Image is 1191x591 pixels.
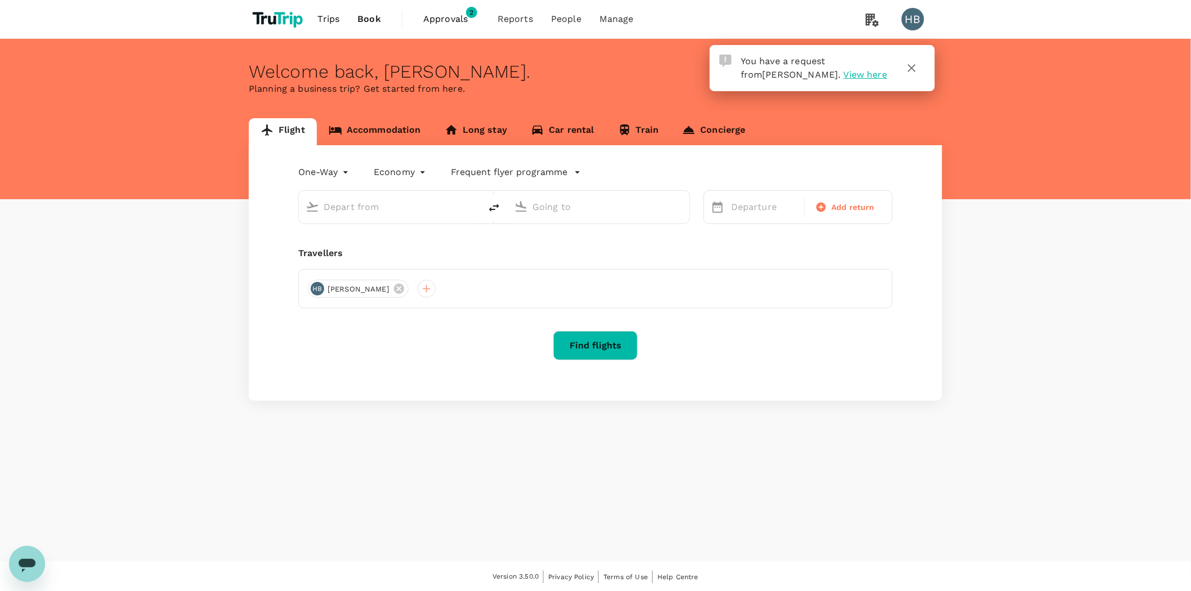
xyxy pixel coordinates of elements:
[548,571,594,583] a: Privacy Policy
[451,165,581,179] button: Frequent flyer programme
[324,198,457,216] input: Depart from
[433,118,519,145] a: Long stay
[374,163,428,181] div: Economy
[599,12,634,26] span: Manage
[657,573,699,581] span: Help Centre
[249,7,309,32] img: TruTrip logo
[670,118,757,145] a: Concierge
[357,12,381,26] span: Book
[318,12,340,26] span: Trips
[532,198,666,216] input: Going to
[317,118,433,145] a: Accommodation
[298,163,351,181] div: One-Way
[731,200,798,214] p: Departure
[657,571,699,583] a: Help Centre
[603,571,648,583] a: Terms of Use
[682,205,684,208] button: Open
[519,118,606,145] a: Car rental
[311,282,324,295] div: HB
[9,546,45,582] iframe: Button to launch messaging window
[548,573,594,581] span: Privacy Policy
[473,205,475,208] button: Open
[466,7,477,18] span: 2
[603,573,648,581] span: Terms of Use
[249,61,942,82] div: Welcome back , [PERSON_NAME] .
[553,331,638,360] button: Find flights
[492,571,539,583] span: Version 3.50.0
[308,280,409,298] div: HB[PERSON_NAME]
[249,82,942,96] p: Planning a business trip? Get started from here.
[902,8,924,30] div: HB
[481,194,508,221] button: delete
[498,12,533,26] span: Reports
[844,69,887,80] span: View here
[423,12,480,26] span: Approvals
[249,118,317,145] a: Flight
[719,55,732,67] img: Approval Request
[606,118,671,145] a: Train
[321,284,396,295] span: [PERSON_NAME]
[831,202,875,213] span: Add return
[298,247,893,260] div: Travellers
[551,12,581,26] span: People
[763,69,839,80] span: [PERSON_NAME]
[451,165,567,179] p: Frequent flyer programme
[741,56,841,80] span: You have a request from .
